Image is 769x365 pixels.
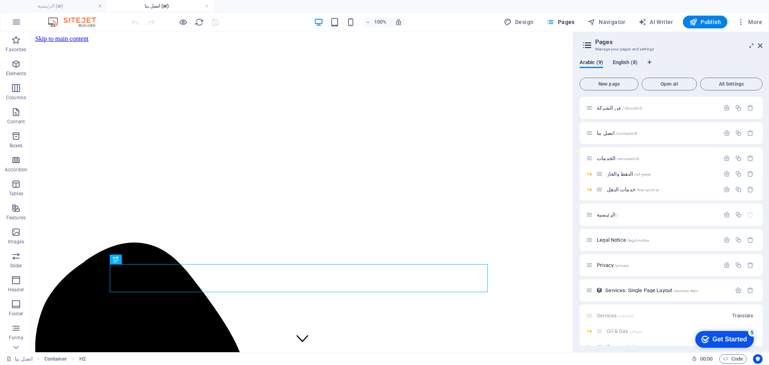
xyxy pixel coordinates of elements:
div: This layout is used as a template for all items (e.g. a blog post) of this collection. The conten... [596,287,603,294]
p: Forms [9,335,23,341]
button: More [734,16,765,28]
div: عن الشركة/AboutArb [594,105,719,110]
span: Arabic (9) [580,58,603,69]
a: Skip to main content [3,3,56,10]
span: New page [583,82,635,86]
span: Click to open page [597,212,618,218]
p: Columns [6,94,26,101]
span: AI Writer [638,18,673,26]
button: Translate [729,309,756,322]
button: New page [580,78,638,90]
i: Reload page [195,18,204,27]
button: 100% [362,17,391,27]
span: Pages [546,18,574,26]
div: Language Tabs [580,59,763,74]
div: Remove [747,104,754,111]
div: The startpage cannot be deleted [747,211,754,218]
div: Get Started 5 items remaining, 0% complete [4,4,63,21]
div: الرئيسية/ [594,212,719,217]
span: 00 00 [700,354,713,364]
div: خدمات النقل/transport-ar [604,187,719,192]
p: Tables [9,191,23,197]
span: More [737,18,762,26]
button: Usercentrics [753,354,763,364]
span: Open all [645,82,693,86]
span: Click to open page [607,187,659,193]
button: Click here to leave preview mode and continue editing [178,17,188,27]
div: Settings [723,186,730,193]
div: Duplicate [735,155,742,162]
div: Duplicate [735,186,742,193]
div: Remove [747,262,754,269]
nav: breadcrumb [44,354,86,364]
button: Publish [683,16,727,28]
span: : [706,356,707,362]
div: Settings [723,130,730,136]
p: Features [6,215,26,221]
p: Accordion [5,166,27,173]
a: Click to cancel selection. Double-click to open Pages [6,354,33,364]
span: All Settings [704,82,759,86]
i: On resize automatically adjust zoom level to fit chosen device. [395,18,402,26]
span: /privacy [614,263,629,268]
div: Settings [723,104,730,111]
span: English (8) [613,58,638,69]
p: Images [8,239,24,245]
span: /legal-notice [627,238,649,243]
div: Remove [747,130,754,136]
div: اتصل بنا/contactArb [594,130,719,136]
span: Click to select. Double-click to edit [44,354,67,364]
p: Elements [6,70,26,77]
span: /contactArb [616,131,638,136]
span: /services-item [673,289,698,293]
div: Remove [747,287,754,294]
button: Open all [642,78,697,90]
div: Privacy/privacy [594,263,719,268]
img: Editor Logo [46,17,106,27]
h6: 100% [374,17,387,27]
button: Design [501,16,537,28]
button: reload [194,17,204,27]
span: Click to open page [607,171,651,177]
div: Get Started [22,9,56,16]
span: /servicesArb [616,156,639,161]
button: Code [719,354,747,364]
div: الخدمات/servicesArb [594,156,719,161]
p: Favorites [6,46,26,53]
div: Settings [723,170,730,177]
span: /oil-gasar [634,172,651,176]
span: Click to open page [597,262,629,268]
span: /transport-ar [636,188,659,192]
h2: Pages [595,38,763,46]
span: Click to open page [597,105,642,111]
span: Click to open page [597,130,638,136]
span: /AboutArb [622,106,642,110]
div: Remove [747,237,754,243]
div: Remove [747,155,754,162]
div: Duplicate [735,237,742,243]
span: / [616,213,618,217]
div: Settings [723,155,730,162]
div: Remove [747,186,754,193]
h6: Session time [692,354,713,364]
p: Slider [10,263,22,269]
span: Translate [732,313,753,319]
div: Settings [735,287,742,294]
div: Legal Notice/legal-notice [594,237,719,243]
div: Settings [723,211,730,218]
button: Navigator [584,16,629,28]
p: Header [8,287,24,293]
div: Duplicate [735,170,742,177]
span: Navigator [588,18,626,26]
span: Publish [689,18,721,26]
button: Pages [543,16,578,28]
h3: Manage your pages and settings [595,46,747,53]
div: Duplicate [735,211,742,218]
p: Content [7,118,25,125]
div: Remove [747,170,754,177]
div: Settings [723,262,730,269]
div: Duplicate [735,104,742,111]
div: النفط والغاز/oil-gasar [604,171,719,176]
span: Design [504,18,534,26]
span: Click to open page [605,287,698,293]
